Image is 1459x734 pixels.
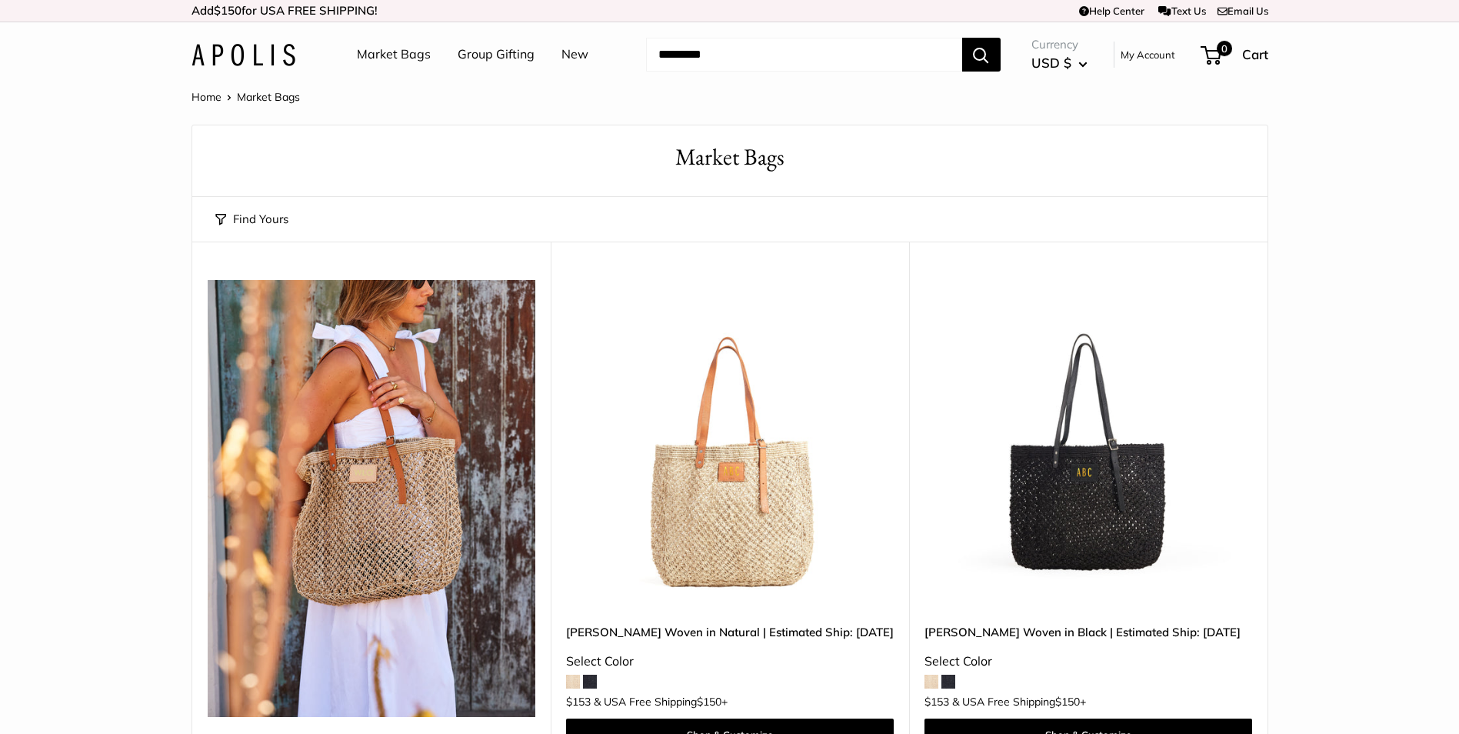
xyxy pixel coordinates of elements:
span: 0 [1216,41,1231,56]
span: Market Bags [237,90,300,104]
a: [PERSON_NAME] Woven in Natural | Estimated Ship: [DATE] [566,623,894,641]
a: Text Us [1158,5,1205,17]
a: Mercado Woven in Natural | Estimated Ship: Oct. 12thMercado Woven in Natural | Estimated Ship: Oc... [566,280,894,608]
span: USD $ [1031,55,1071,71]
span: Cart [1242,46,1268,62]
nav: Breadcrumb [192,87,300,107]
h1: Market Bags [215,141,1244,174]
a: [PERSON_NAME] Woven in Black | Estimated Ship: [DATE] [924,623,1252,641]
a: Mercado Woven in Black | Estimated Ship: Oct. 19thMercado Woven in Black | Estimated Ship: Oct. 19th [924,280,1252,608]
span: Currency [1031,34,1088,55]
img: Apolis [192,44,295,66]
span: $150 [697,695,721,709]
a: Email Us [1217,5,1268,17]
a: Help Center [1079,5,1144,17]
div: Select Color [924,650,1252,673]
button: Search [962,38,1001,72]
a: Market Bags [357,43,431,66]
span: $150 [1055,695,1080,709]
img: Mercado Woven — Handwoven from 100% golden jute by artisan women taking over 20 hours to craft. [208,280,535,717]
a: New [561,43,588,66]
img: Mercado Woven in Black | Estimated Ship: Oct. 19th [924,280,1252,608]
a: 0 Cart [1202,42,1268,67]
a: My Account [1121,45,1175,64]
span: $153 [924,695,949,709]
a: Home [192,90,222,104]
div: Select Color [566,650,894,673]
button: USD $ [1031,51,1088,75]
span: $150 [214,3,242,18]
button: Find Yours [215,209,288,230]
a: Group Gifting [458,43,535,66]
span: $153 [566,695,591,709]
span: & USA Free Shipping + [594,696,728,707]
span: & USA Free Shipping + [952,696,1086,707]
img: Mercado Woven in Natural | Estimated Ship: Oct. 12th [566,280,894,608]
input: Search... [646,38,962,72]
